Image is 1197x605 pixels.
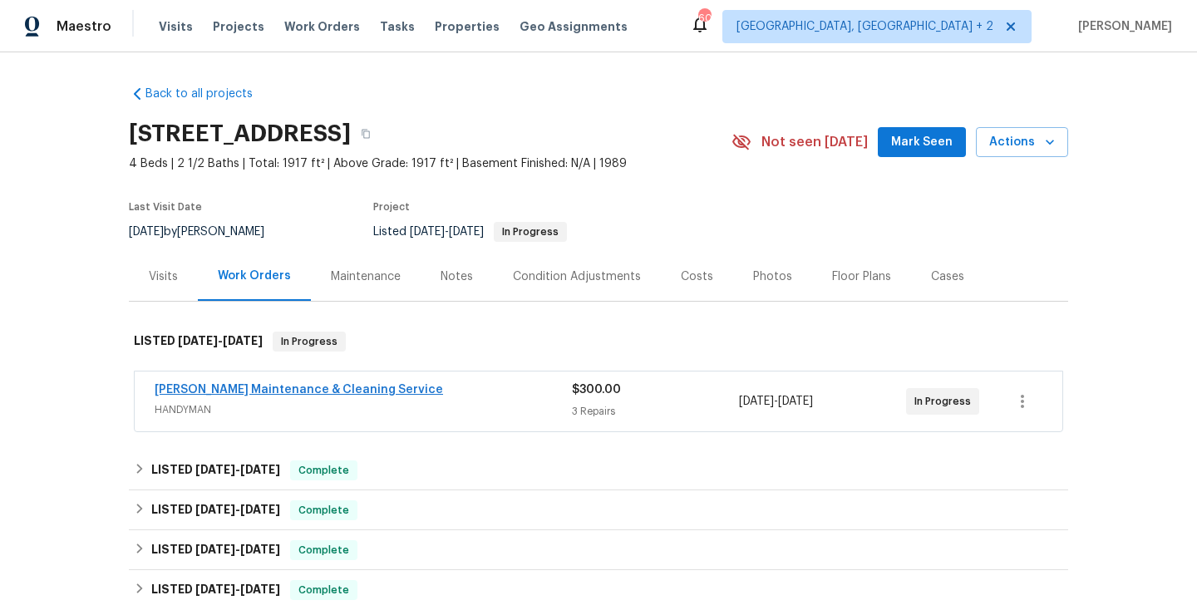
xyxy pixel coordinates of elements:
[351,119,381,149] button: Copy Address
[878,127,966,158] button: Mark Seen
[435,18,500,35] span: Properties
[151,540,280,560] h6: LISTED
[151,580,280,600] h6: LISTED
[739,396,774,407] span: [DATE]
[976,127,1068,158] button: Actions
[931,268,964,285] div: Cases
[129,315,1068,368] div: LISTED [DATE]-[DATE]In Progress
[292,502,356,519] span: Complete
[129,490,1068,530] div: LISTED [DATE]-[DATE]Complete
[195,464,280,475] span: -
[178,335,218,347] span: [DATE]
[572,403,739,420] div: 3 Repairs
[129,155,731,172] span: 4 Beds | 2 1/2 Baths | Total: 1917 ft² | Above Grade: 1917 ft² | Basement Finished: N/A | 1989
[240,583,280,595] span: [DATE]
[410,226,484,238] span: -
[195,583,280,595] span: -
[331,268,401,285] div: Maintenance
[159,18,193,35] span: Visits
[292,582,356,598] span: Complete
[151,460,280,480] h6: LISTED
[292,462,356,479] span: Complete
[753,268,792,285] div: Photos
[195,544,235,555] span: [DATE]
[218,268,291,284] div: Work Orders
[149,268,178,285] div: Visits
[195,504,235,515] span: [DATE]
[240,544,280,555] span: [DATE]
[681,268,713,285] div: Costs
[129,86,288,102] a: Back to all projects
[178,335,263,347] span: -
[373,202,410,212] span: Project
[129,202,202,212] span: Last Visit Date
[195,583,235,595] span: [DATE]
[129,222,284,242] div: by [PERSON_NAME]
[129,530,1068,570] div: LISTED [DATE]-[DATE]Complete
[698,10,710,27] div: 60
[410,226,445,238] span: [DATE]
[195,544,280,555] span: -
[891,132,953,153] span: Mark Seen
[513,268,641,285] div: Condition Adjustments
[914,393,978,410] span: In Progress
[129,226,164,238] span: [DATE]
[129,125,351,142] h2: [STREET_ADDRESS]
[151,500,280,520] h6: LISTED
[195,504,280,515] span: -
[195,464,235,475] span: [DATE]
[449,226,484,238] span: [DATE]
[495,227,565,237] span: In Progress
[129,450,1068,490] div: LISTED [DATE]-[DATE]Complete
[380,21,415,32] span: Tasks
[292,542,356,558] span: Complete
[832,268,891,285] div: Floor Plans
[284,18,360,35] span: Work Orders
[761,134,868,150] span: Not seen [DATE]
[240,464,280,475] span: [DATE]
[739,393,813,410] span: -
[572,384,621,396] span: $300.00
[57,18,111,35] span: Maestro
[778,396,813,407] span: [DATE]
[134,332,263,352] h6: LISTED
[441,268,473,285] div: Notes
[240,504,280,515] span: [DATE]
[736,18,993,35] span: [GEOGRAPHIC_DATA], [GEOGRAPHIC_DATA] + 2
[155,384,443,396] a: [PERSON_NAME] Maintenance & Cleaning Service
[989,132,1055,153] span: Actions
[520,18,628,35] span: Geo Assignments
[373,226,567,238] span: Listed
[274,333,344,350] span: In Progress
[213,18,264,35] span: Projects
[1071,18,1172,35] span: [PERSON_NAME]
[155,401,572,418] span: HANDYMAN
[223,335,263,347] span: [DATE]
